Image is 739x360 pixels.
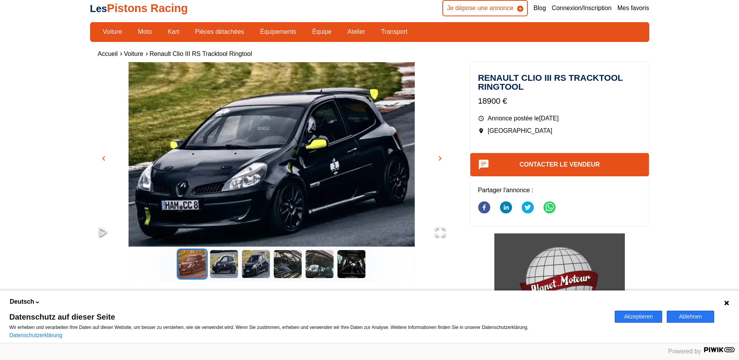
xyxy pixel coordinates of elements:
p: 18900 € [478,95,642,106]
button: chevron_right [434,153,446,164]
span: Powered by [668,348,701,355]
a: Voiture [124,50,143,57]
h1: Renault Clio III RS Tracktool Ringtool [478,74,642,91]
a: Blog [534,4,546,12]
div: Thumbnail Navigation [90,249,454,280]
span: Les [90,3,107,14]
button: Play or Pause Slideshow [90,219,117,247]
button: Go to Slide 6 [336,249,367,280]
a: Mes favoris [617,4,649,12]
button: Contacter le vendeur [470,153,649,176]
button: chevron_left [98,153,110,164]
button: Go to Slide 2 [209,249,240,280]
span: Datenschutz auf dieser Seite [9,313,605,321]
button: facebook [478,197,490,220]
a: LesPistons Racing [90,2,188,14]
a: Accueil [98,50,118,57]
button: whatsapp [543,197,556,220]
a: Contacter le vendeur [520,161,600,168]
button: Go to Slide 1 [177,249,208,280]
span: chevron_left [99,154,108,163]
button: linkedin [500,197,512,220]
p: Wir erheben und verarbeiten Ihre Daten auf dieser Website, um besser zu verstehen, wie sie verwen... [9,325,605,330]
button: Go to Slide 4 [272,249,303,280]
p: [GEOGRAPHIC_DATA] [478,127,642,135]
div: Go to Slide 1 [90,62,454,247]
button: Go to Slide 5 [304,249,335,280]
button: Akzeptieren [615,311,662,323]
a: Datenschutzerklärung [9,332,62,338]
span: chevron_right [435,154,445,163]
a: Renault Clio III RS Tracktool Ringtool [150,50,252,57]
button: Open Fullscreen [427,219,454,247]
p: Partager l'annonce : [478,186,642,195]
p: Annonce postée le [DATE] [478,114,642,123]
img: image [90,62,454,264]
a: Atelier [343,25,370,38]
span: Deutsch [10,297,34,306]
a: Équipe [307,25,337,38]
a: Moto [133,25,157,38]
button: twitter [522,197,534,220]
button: Ablehnen [667,311,714,323]
a: Kart [163,25,184,38]
a: Voiture [98,25,127,38]
a: Équipements [255,25,301,38]
a: Pièces détachées [190,25,249,38]
a: Transport [376,25,412,38]
a: Connexion/Inscription [552,4,612,12]
button: Go to Slide 3 [240,249,271,280]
